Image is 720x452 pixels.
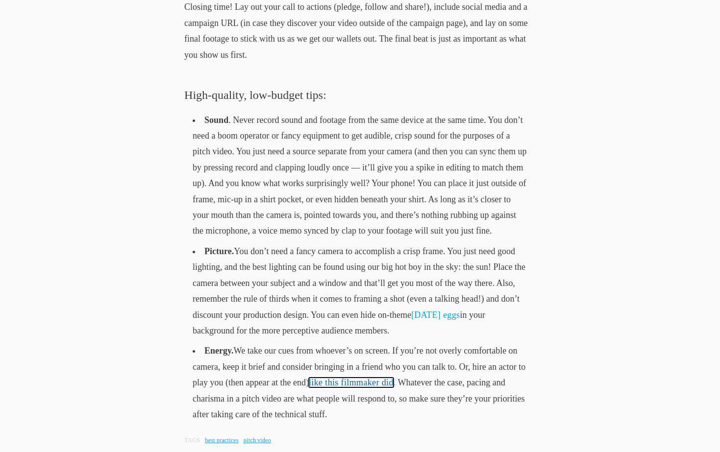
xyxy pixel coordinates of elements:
strong: Energy. [204,346,234,356]
a: best practices [205,437,238,444]
li: . Never record sound and footage from the same device at the same time. You don’t need a boom ope... [188,110,532,241]
a: [DATE] eggs [411,310,460,320]
li: We take our cues from whoever’s on screen. If you’re not overly comfortable on camera, keep it br... [188,341,532,425]
strong: Picture. [204,246,234,256]
a: pitch video [244,437,271,444]
h3: High-quality, low-budget tips: [184,87,536,103]
p: Tags [184,434,200,446]
li: You don’t need a fancy camera to accomplish a crisp frame. You just need good lighting, and the b... [188,241,532,340]
strong: Sound [204,115,228,125]
a: like this filmmaker did [309,378,394,387]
